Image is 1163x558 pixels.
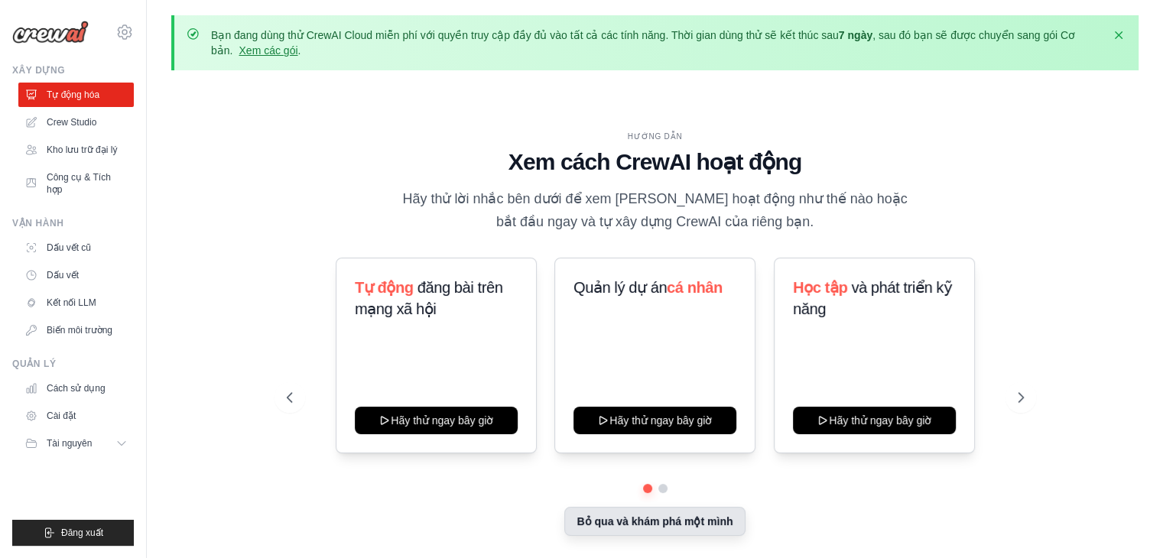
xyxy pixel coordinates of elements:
[47,410,76,421] font: Cài đặt
[47,89,99,100] font: Tự động hóa
[667,279,723,296] font: cá nhân
[18,376,134,401] a: Cách sử dụng
[18,235,134,260] a: Dấu vết cũ
[577,515,733,527] font: Bỏ qua và khám phá một mình
[564,507,746,536] button: Bỏ qua và khám phá một mình
[18,318,134,342] a: Biến môi trường
[239,44,297,57] a: Xem các gói
[12,65,65,76] font: Xây dựng
[18,263,134,287] a: Dấu vết
[47,297,96,308] font: Kết nối LLM
[47,270,79,281] font: Dấu vết
[61,527,103,538] font: Đăng xuất
[1087,485,1163,558] iframe: Tiện ích trò chuyện
[12,520,134,546] button: Đăng xuất
[573,407,736,434] button: Hãy thử ngay bây giờ
[355,407,518,434] button: Hãy thử ngay bây giờ
[18,431,134,456] button: Tài nguyên
[18,165,134,202] a: Công cụ & Tích hợp
[402,191,907,229] font: Hãy thử lời nhắc bên dưới để xem [PERSON_NAME] hoạt động như thế nào hoặc bắt đầu ngay và tự xây ...
[47,383,106,394] font: Cách sử dụng
[839,29,872,41] font: 7 ngày
[508,149,802,174] font: Xem cách CrewAI hoạt động
[793,407,956,434] button: Hãy thử ngay bây giờ
[18,83,134,107] a: Tự động hóa
[12,358,57,369] font: Quản lý
[355,279,414,296] font: Tự động
[12,218,63,229] font: Vận hành
[610,414,713,427] font: Hãy thử ngay bây giờ
[628,132,683,141] font: HƯỚNG DẪN
[18,404,134,428] a: Cài đặt
[391,414,493,427] font: Hãy thử ngay bây giờ
[211,29,839,41] font: Bạn đang dùng thử CrewAI Cloud miễn phí với quyền truy cập đầy đủ vào tất cả các tính năng. Thời ...
[47,144,117,155] font: Kho lưu trữ đại lý
[47,325,112,336] font: Biến môi trường
[47,438,92,449] font: Tài nguyên
[573,279,667,296] font: Quản lý dự án
[18,138,134,162] a: Kho lưu trữ đại lý
[793,279,952,317] font: và phát triển kỹ năng
[47,242,91,253] font: Dấu vết cũ
[47,117,96,128] font: Crew Studio
[793,279,847,296] font: Học tập
[47,172,111,195] font: Công cụ & Tích hợp
[18,110,134,135] a: Crew Studio
[355,279,502,317] font: đăng bài trên mạng xã hội
[829,414,931,427] font: Hãy thử ngay bây giờ
[298,44,301,57] font: .
[12,21,89,44] img: Biểu trưng
[18,290,134,315] a: Kết nối LLM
